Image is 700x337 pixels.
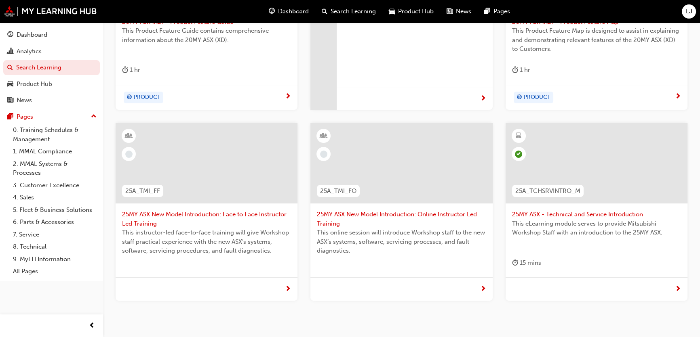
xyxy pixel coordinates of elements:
[10,228,100,241] a: 7. Service
[675,93,681,100] span: next-icon
[484,6,490,17] span: pages-icon
[269,6,275,17] span: guage-icon
[10,179,100,192] a: 3. Customer Excellence
[320,186,356,196] span: 25A_TMI_FO
[285,286,291,293] span: next-icon
[512,26,681,54] span: This Product Feature Map is designed to assist in explaining and demonstrating relevant features ...
[10,124,100,145] a: 0. Training Schedules & Management
[456,7,471,16] span: News
[7,113,13,121] span: pages-icon
[3,27,100,42] a: Dashboard
[317,228,486,255] span: This online session will introduce Workshop staff to the new ASX’s systems, software, servicing p...
[3,60,100,75] a: Search Learning
[512,219,681,237] span: This eLearning module serves to provide Mitsubishi Workshop Staff with an introduction to the 25M...
[10,253,100,266] a: 9. MyLH Information
[127,92,132,103] span: target-icon
[3,109,100,124] button: Pages
[7,81,13,88] span: car-icon
[7,31,13,39] span: guage-icon
[512,258,541,268] div: 15 mins
[122,210,291,228] span: 25MY ASX New Model Introduction: Face to Face Instructor Led Training
[3,93,100,108] a: News
[3,26,100,109] button: DashboardAnalyticsSearch LearningProduct HubNews
[122,65,140,75] div: 1 hr
[17,96,32,105] div: News
[515,186,580,196] span: 25A_TCHSRVINTRO_M
[285,93,291,100] span: next-icon
[480,95,486,103] span: next-icon
[10,191,100,204] a: 4. Sales
[122,65,128,75] span: duration-icon
[4,6,97,17] img: mmal
[91,111,97,122] span: up-icon
[116,123,297,301] a: 25A_TMI_FF25MY ASX New Model Introduction: Face to Face Instructor Led TrainingThis instructor-le...
[122,26,291,44] span: This Product Feature Guide contains comprehensive information about the 20MY ASX (XD).
[10,158,100,179] a: 2. MMAL Systems & Processes
[686,7,692,16] span: LJ
[447,6,453,17] span: news-icon
[675,286,681,293] span: next-icon
[125,186,160,196] span: 25A_TMI_FF
[478,3,517,20] a: pages-iconPages
[516,131,521,141] span: learningResourceType_ELEARNING-icon
[480,286,486,293] span: next-icon
[10,145,100,158] a: 1. MMAL Compliance
[134,93,160,102] span: PRODUCT
[7,48,13,55] span: chart-icon
[3,44,100,59] a: Analytics
[398,7,434,16] span: Product Hub
[10,204,100,216] a: 5. Fleet & Business Solutions
[17,80,52,89] div: Product Hub
[17,30,47,40] div: Dashboard
[382,3,440,20] a: car-iconProduct Hub
[7,97,13,104] span: news-icon
[517,92,522,103] span: target-icon
[512,65,518,75] span: duration-icon
[126,131,132,141] span: learningResourceType_INSTRUCTOR_LED-icon
[17,112,33,121] div: Pages
[515,151,522,158] span: learningRecordVerb_PASS-icon
[512,258,518,268] span: duration-icon
[3,77,100,92] a: Product Hub
[331,7,376,16] span: Search Learning
[310,123,492,301] a: 25A_TMI_FO25MY ASX New Model Introduction: Online Instructor Led TrainingThis online session will...
[10,241,100,253] a: 8. Technical
[524,93,550,102] span: PRODUCT
[506,123,687,301] a: 25A_TCHSRVINTRO_M25MY ASX - Technical and Service IntroductionThis eLearning module serves to pro...
[389,6,395,17] span: car-icon
[122,228,291,255] span: This instructor-led face-to-face training will give Workshop staff practical experience with the ...
[322,6,327,17] span: search-icon
[89,321,95,331] span: prev-icon
[682,4,696,19] button: LJ
[320,151,327,158] span: learningRecordVerb_NONE-icon
[440,3,478,20] a: news-iconNews
[512,210,681,219] span: 25MY ASX - Technical and Service Introduction
[262,3,315,20] a: guage-iconDashboard
[278,7,309,16] span: Dashboard
[17,47,42,56] div: Analytics
[125,151,133,158] span: learningRecordVerb_NONE-icon
[7,64,13,71] span: search-icon
[10,216,100,228] a: 6. Parts & Accessories
[317,210,486,228] span: 25MY ASX New Model Introduction: Online Instructor Led Training
[321,131,327,141] span: learningResourceType_INSTRUCTOR_LED-icon
[512,65,530,75] div: 1 hr
[10,265,100,278] a: All Pages
[493,7,510,16] span: Pages
[315,3,382,20] a: search-iconSearch Learning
